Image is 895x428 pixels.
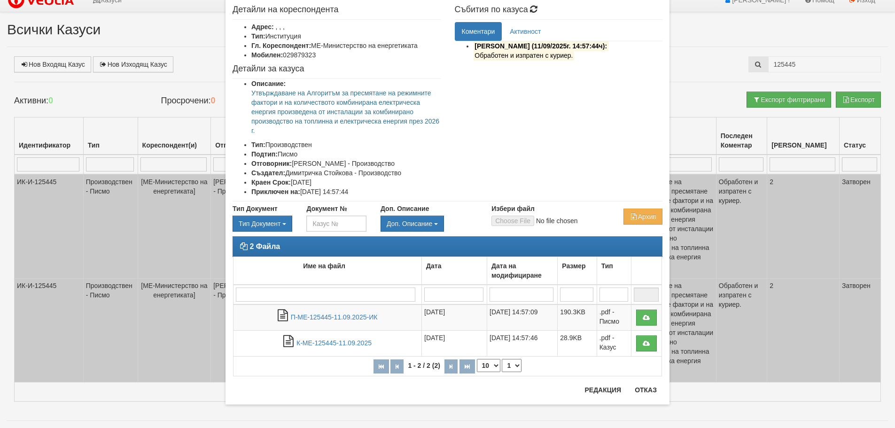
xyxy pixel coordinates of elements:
td: .pdf - Казус [597,331,631,357]
li: Писмо [251,149,441,159]
b: Мобилен: [251,51,283,59]
a: Активност [503,22,548,41]
li: Димитричка Стойкова - Производство [251,168,441,178]
td: Размер: No sort applied, activate to apply an ascending sort [558,257,597,285]
li: [DATE] 14:57:44 [251,187,441,196]
mark: Обработен и изпратен с куриер. [474,50,575,61]
a: Коментари [455,22,502,41]
a: П-МЕ-125445-11.09.2025-ИК [291,313,378,321]
li: [PERSON_NAME] - Производство [251,159,441,168]
li: Производствен [251,140,441,149]
label: Документ № [306,204,347,213]
b: Гл. Кореспондент: [251,42,311,49]
td: .pdf - Писмо [597,304,631,331]
b: Тип: [251,141,265,148]
h4: Детайли за казуса [233,64,441,74]
input: Казус № [306,216,366,232]
button: Архив [623,209,662,225]
div: Двоен клик, за изчистване на избраната стойност. [381,216,477,232]
span: , , , [276,23,285,31]
b: Краен Срок: [251,179,291,186]
li: МЕ-Министерство на енергетиката [251,41,441,50]
td: Дата на модифициране: No sort applied, activate to apply an ascending sort [487,257,558,285]
td: [DATE] [422,304,487,331]
p: Утвърждаване на Алгоритъм за пресмятане на режимните фактори и на количеството комбинирана електр... [251,88,441,135]
span: Доп. Описание [387,220,432,227]
div: Двоен клик, за изчистване на избраната стойност. [233,216,292,232]
b: Подтип: [251,150,278,158]
li: [DATE] [251,178,441,187]
button: Доп. Описание [381,216,444,232]
td: Дата: No sort applied, activate to apply an ascending sort [422,257,487,285]
tr: П-МЕ-125445-11.09.2025-ИК.pdf - Писмо [233,304,662,331]
button: Тип Документ [233,216,292,232]
td: 190.3KB [558,304,597,331]
td: Тип: No sort applied, activate to apply an ascending sort [597,257,631,285]
h4: Детайли на кореспондента [233,5,441,15]
td: : No sort applied, activate to apply an ascending sort [631,257,662,285]
td: 28.9KB [558,331,597,357]
label: Избери файл [491,204,535,213]
a: К-МЕ-125445-11.09.2025 [296,339,372,347]
mark: [PERSON_NAME] (11/09/2025г. 14:57:44ч): [474,41,608,51]
h4: Събития по казуса [455,5,663,15]
strong: 2 Файла [249,242,280,250]
button: Редакция [579,382,627,397]
b: Адрес: [251,23,274,31]
b: Дата на модифициране [491,262,542,279]
li: 029879323 [251,50,441,60]
b: Име на файл [303,262,345,270]
b: Описание: [251,80,286,87]
button: Следваща страница [444,359,458,374]
td: [DATE] [422,331,487,357]
span: 1 - 2 / 2 (2) [405,362,442,369]
select: Брой редове на страница [477,359,500,372]
button: Отказ [629,382,662,397]
span: Тип Документ [239,220,280,227]
li: Институция [251,31,441,41]
b: Създател: [251,169,285,177]
b: Тип [601,262,613,270]
tr: К-МЕ-125445-11.09.2025.pdf - Казус [233,331,662,357]
button: Първа страница [374,359,389,374]
b: Размер [562,262,585,270]
li: Изпратено до кореспондента [474,41,663,60]
b: Тип: [251,32,265,40]
select: Страница номер [502,359,521,372]
button: Последна страница [459,359,475,374]
b: Приключен на: [251,188,300,195]
button: Предишна страница [390,359,404,374]
label: Доп. Описание [381,204,429,213]
b: Дата [426,262,441,270]
b: Отговорник: [251,160,292,167]
td: [DATE] 14:57:09 [487,304,558,331]
td: Име на файл: No sort applied, activate to apply an ascending sort [233,257,422,285]
label: Тип Документ [233,204,278,213]
td: [DATE] 14:57:46 [487,331,558,357]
